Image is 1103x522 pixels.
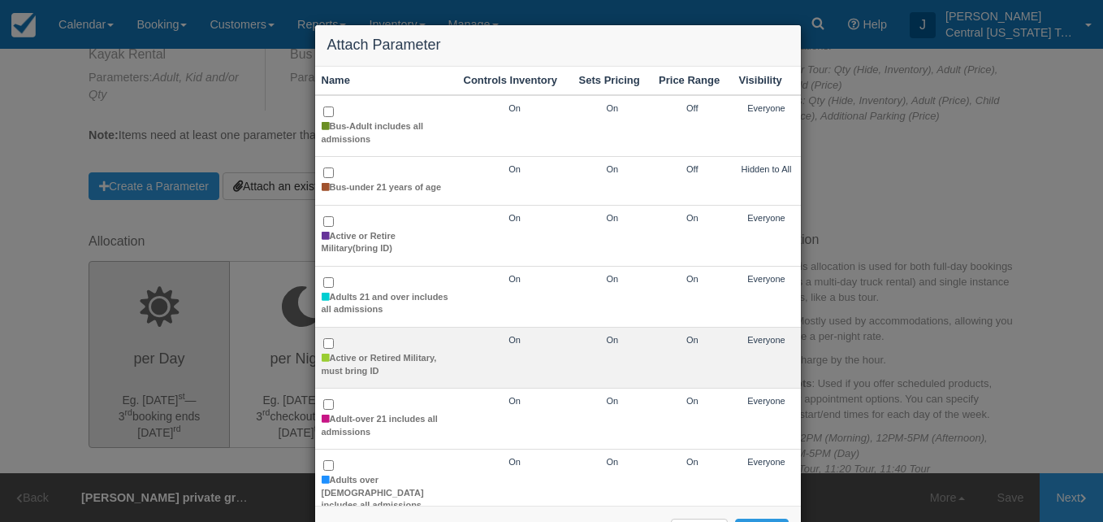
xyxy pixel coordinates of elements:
[606,103,618,113] span: On
[606,213,618,223] span: On
[322,352,451,377] label: Active or Retired Military, must bring ID
[686,396,699,406] span: On
[606,274,618,284] span: On
[573,67,652,96] th: Sets Pricing
[322,230,451,255] label: Active or Retire Military(bring ID)
[686,213,699,223] span: On
[327,37,789,54] h4: Attach Parameter
[508,164,521,174] span: On
[733,266,801,327] td: Everyone
[322,120,451,146] label: Bus-Adult includes all admissions
[508,213,521,223] span: On
[606,396,618,406] span: On
[686,335,699,345] span: On
[686,457,699,467] span: On
[322,291,451,316] label: Adults 21 and over includes all admissions
[606,457,618,467] span: On
[733,389,801,450] td: Everyone
[733,157,801,205] td: Hidden to All
[508,396,521,406] span: On
[315,67,457,96] th: Name
[733,67,801,96] th: Visibility
[686,274,699,284] span: On
[322,474,451,512] label: Adults over [DEMOGRAPHIC_DATA] includes all admissions
[508,103,521,113] span: On
[733,328,801,389] td: Everyone
[686,103,698,113] span: Off
[322,413,451,438] label: Adult-over 21 includes all admissions
[606,164,618,174] span: On
[508,274,521,284] span: On
[508,335,521,345] span: On
[733,95,801,157] td: Everyone
[606,335,618,345] span: On
[686,164,698,174] span: Off
[508,457,521,467] span: On
[322,181,442,194] label: Bus-under 21 years of age
[733,205,801,266] td: Everyone
[457,67,573,96] th: Controls Inventory
[652,67,732,96] th: Price Range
